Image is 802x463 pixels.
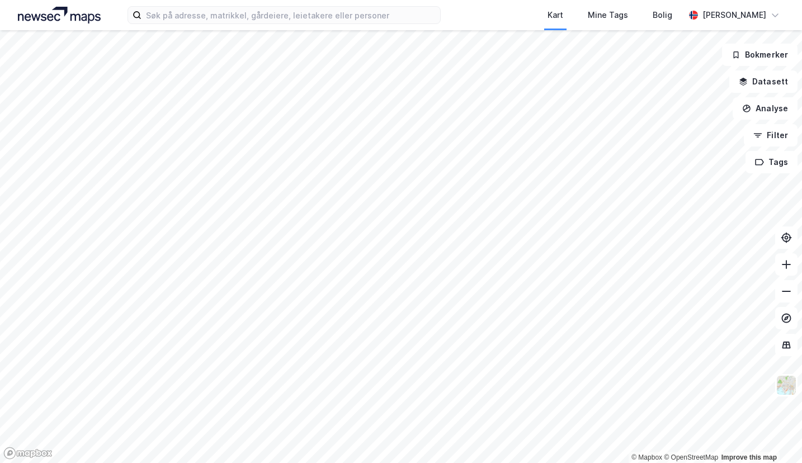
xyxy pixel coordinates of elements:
[18,7,101,23] img: logo.a4113a55bc3d86da70a041830d287a7e.svg
[664,453,718,461] a: OpenStreetMap
[746,409,802,463] div: Kontrollprogram for chat
[548,8,563,22] div: Kart
[653,8,672,22] div: Bolig
[702,8,766,22] div: [PERSON_NAME]
[744,124,798,147] button: Filter
[733,97,798,120] button: Analyse
[746,151,798,173] button: Tags
[721,453,777,461] a: Improve this map
[631,453,662,461] a: Mapbox
[722,44,798,66] button: Bokmerker
[588,8,628,22] div: Mine Tags
[141,7,440,23] input: Søk på adresse, matrikkel, gårdeiere, leietakere eller personer
[746,409,802,463] iframe: Chat Widget
[776,375,797,396] img: Z
[729,70,798,93] button: Datasett
[3,447,53,460] a: Mapbox homepage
